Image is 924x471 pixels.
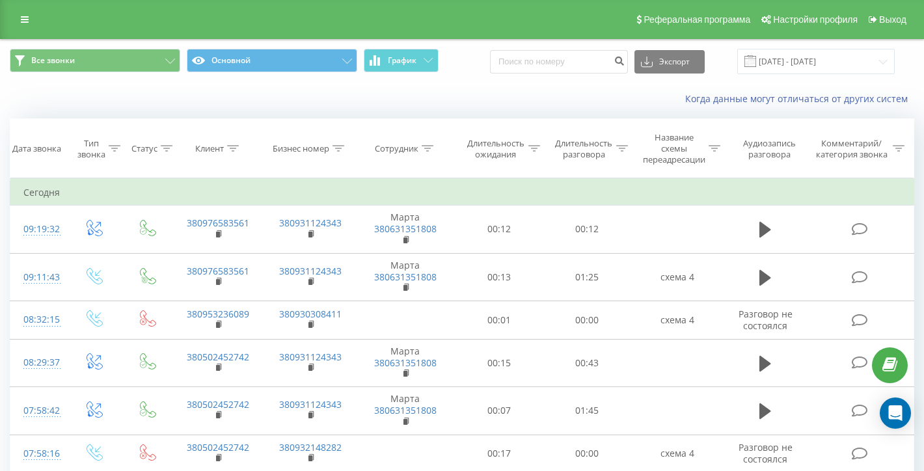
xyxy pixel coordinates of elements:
[879,14,906,25] span: Выход
[195,143,224,154] div: Клиент
[187,49,357,72] button: Основной
[455,206,543,254] td: 00:12
[31,55,75,66] span: Все звонки
[10,49,180,72] button: Все звонки
[555,138,614,160] div: Длительность разговора
[490,50,628,74] input: Поиск по номеру
[279,351,342,363] a: 380931124343
[643,132,705,165] div: Название схемы переадресации
[187,308,249,320] a: 380953236089
[279,308,342,320] a: 380930308411
[279,441,342,453] a: 380932148282
[23,441,53,466] div: 07:58:16
[356,253,455,301] td: Марта
[735,138,804,160] div: Аудиозапись разговора
[455,387,543,435] td: 00:07
[356,339,455,387] td: Марта
[685,92,914,105] a: Когда данные могут отличаться от других систем
[543,206,631,254] td: 00:12
[131,143,157,154] div: Статус
[543,387,631,435] td: 01:45
[773,14,858,25] span: Настройки профиля
[631,253,723,301] td: схема 4
[23,217,53,242] div: 09:19:32
[455,301,543,339] td: 00:01
[279,398,342,410] a: 380931124343
[187,265,249,277] a: 380976583561
[455,253,543,301] td: 00:13
[467,138,525,160] div: Длительность ожидания
[631,301,723,339] td: схема 4
[279,265,342,277] a: 380931124343
[374,222,437,235] a: 380631351808
[634,50,705,74] button: Экспорт
[388,56,416,65] span: График
[543,339,631,387] td: 00:43
[187,398,249,410] a: 380502452742
[187,351,249,363] a: 380502452742
[187,441,249,453] a: 380502452742
[10,180,914,206] td: Сегодня
[12,143,61,154] div: Дата звонка
[739,441,793,465] span: Разговор не состоялся
[23,398,53,424] div: 07:58:42
[543,253,631,301] td: 01:25
[187,217,249,229] a: 380976583561
[543,301,631,339] td: 00:00
[374,404,437,416] a: 380631351808
[813,138,890,160] div: Комментарий/категория звонка
[455,339,543,387] td: 00:15
[739,308,793,332] span: Разговор не состоялся
[23,265,53,290] div: 09:11:43
[880,397,911,429] div: Open Intercom Messenger
[356,206,455,254] td: Марта
[374,357,437,369] a: 380631351808
[364,49,439,72] button: График
[23,307,53,332] div: 08:32:15
[375,143,418,154] div: Сотрудник
[644,14,750,25] span: Реферальная программа
[374,271,437,283] a: 380631351808
[23,350,53,375] div: 08:29:37
[77,138,105,160] div: Тип звонка
[356,387,455,435] td: Марта
[273,143,329,154] div: Бизнес номер
[279,217,342,229] a: 380931124343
